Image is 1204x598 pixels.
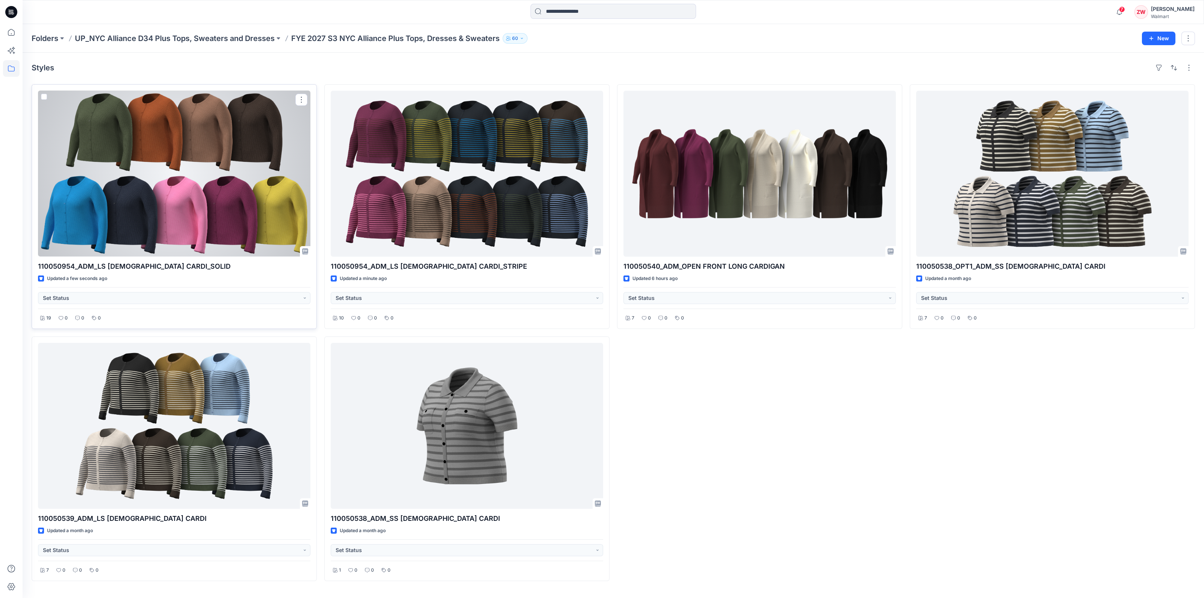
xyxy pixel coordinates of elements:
p: 0 [974,314,977,322]
p: 19 [46,314,51,322]
a: 110050538_ADM_SS LADY CARDI [331,343,603,509]
p: FYE 2027 S3 NYC Alliance Plus Tops, Dresses & Sweaters [291,33,500,44]
p: 7 [924,314,927,322]
span: 7 [1119,6,1125,12]
p: 0 [388,566,391,574]
p: 7 [46,566,49,574]
p: 0 [354,566,357,574]
p: 0 [371,566,374,574]
p: Updated a month ago [925,275,971,283]
a: 110050954_ADM_LS LADY CARDI_STRIPE [331,91,603,257]
p: 0 [681,314,684,322]
a: UP_NYC Alliance D34 Plus Tops, Sweaters and Dresses [75,33,275,44]
p: 0 [391,314,394,322]
p: 110050954_ADM_LS [DEMOGRAPHIC_DATA] CARDI_SOLID [38,261,310,272]
p: Updated 6 hours ago [632,275,678,283]
p: 0 [648,314,651,322]
p: Updated a minute ago [340,275,387,283]
p: 1 [339,566,341,574]
p: 110050539_ADM_LS [DEMOGRAPHIC_DATA] CARDI [38,513,310,524]
p: 0 [62,566,65,574]
p: 0 [957,314,960,322]
p: Updated a month ago [340,527,386,535]
p: 110050954_ADM_LS [DEMOGRAPHIC_DATA] CARDI_STRIPE [331,261,603,272]
a: 110050539_ADM_LS LADY CARDI [38,343,310,509]
p: 0 [357,314,360,322]
p: 0 [96,566,99,574]
p: Updated a month ago [47,527,93,535]
button: 60 [503,33,528,44]
p: Updated a few seconds ago [47,275,107,283]
div: Walmart [1151,14,1195,19]
p: 0 [941,314,944,322]
a: 110050538_OPT1_ADM_SS LADY CARDI [916,91,1189,257]
a: 110050540_ADM_OPEN FRONT LONG CARDIGAN [623,91,896,257]
div: ZW [1134,5,1148,19]
a: Folders [32,33,58,44]
p: 110050538_ADM_SS [DEMOGRAPHIC_DATA] CARDI [331,513,603,524]
h4: Styles [32,63,54,72]
p: 0 [374,314,377,322]
p: 0 [98,314,101,322]
p: 110050540_ADM_OPEN FRONT LONG CARDIGAN [623,261,896,272]
div: [PERSON_NAME] [1151,5,1195,14]
p: 110050538_OPT1_ADM_SS [DEMOGRAPHIC_DATA] CARDI [916,261,1189,272]
p: 7 [632,314,634,322]
p: 0 [79,566,82,574]
p: 0 [81,314,84,322]
p: 10 [339,314,344,322]
p: 0 [664,314,667,322]
p: 0 [65,314,68,322]
a: 110050954_ADM_LS LADY CARDI_SOLID [38,91,310,257]
p: 60 [512,34,518,43]
button: New [1142,32,1175,45]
